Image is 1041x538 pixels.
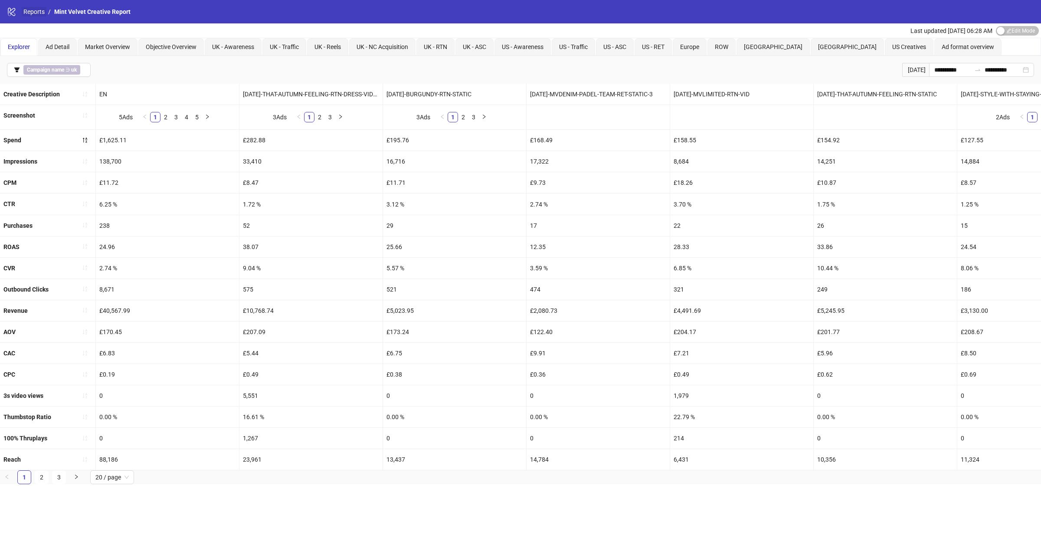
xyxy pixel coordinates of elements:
[96,407,239,427] div: 0.00 %
[383,84,526,105] div: [DATE]-BURGUNDY-RTN-STATIC
[383,407,526,427] div: 0.00 %
[814,151,957,172] div: 14,251
[239,385,383,406] div: 5,551
[670,194,813,214] div: 3.70 %
[202,112,213,122] button: right
[942,43,994,50] span: Ad format overview
[670,343,813,364] div: £7.21
[559,43,588,50] span: US - Traffic
[182,112,191,122] a: 4
[82,201,88,207] span: sort-ascending
[82,265,88,271] span: sort-ascending
[3,112,35,119] b: Screenshot
[96,385,239,406] div: 0
[171,112,181,122] a: 3
[3,137,21,144] b: Spend
[212,43,254,50] span: UK - Awareness
[680,43,699,50] span: Europe
[239,321,383,342] div: £207.09
[151,112,160,122] a: 1
[202,112,213,122] li: Next Page
[335,112,346,122] button: right
[82,112,88,118] span: sort-ascending
[527,151,670,172] div: 17,322
[416,114,430,121] span: 3 Ads
[3,179,16,186] b: CPM
[527,215,670,236] div: 17
[502,43,543,50] span: US - Awareness
[82,180,88,186] span: sort-ascending
[239,236,383,257] div: 38.07
[670,151,813,172] div: 8,684
[23,65,80,75] span: ∋
[527,343,670,364] div: £9.91
[273,114,287,121] span: 3 Ads
[82,350,88,356] span: sort-ascending
[670,449,813,470] div: 6,431
[670,279,813,300] div: 321
[814,385,957,406] div: 0
[85,43,130,50] span: Market Overview
[71,67,77,73] b: uk
[315,112,324,122] a: 2
[527,428,670,449] div: 0
[383,194,526,214] div: 3.12 %
[96,236,239,257] div: 24.96
[527,236,670,257] div: 12.35
[239,343,383,364] div: £5.44
[383,215,526,236] div: 29
[463,43,486,50] span: UK - ASC
[239,407,383,427] div: 16.61 %
[8,43,30,50] span: Explorer
[294,112,304,122] li: Previous Page
[96,428,239,449] div: 0
[527,258,670,279] div: 3.59 %
[142,114,147,119] span: left
[670,130,813,151] div: £158.55
[239,428,383,449] div: 1,267
[304,112,314,122] a: 1
[469,112,478,122] a: 3
[814,321,957,342] div: £201.77
[814,172,957,193] div: £10.87
[96,449,239,470] div: 88,186
[82,371,88,377] span: sort-ascending
[270,43,299,50] span: UK - Traffic
[54,8,131,15] span: Mint Velvet Creative Report
[96,84,239,105] div: EN
[239,279,383,300] div: 575
[974,66,981,73] span: swap-right
[383,449,526,470] div: 13,437
[383,130,526,151] div: £195.76
[82,222,88,228] span: sort-ascending
[3,91,60,98] b: Creative Description
[479,112,489,122] button: right
[95,471,129,484] span: 20 / page
[670,84,813,105] div: [DATE]-MVLIMITED-RTN-VID
[82,307,88,313] span: sort-ascending
[814,364,957,385] div: £0.62
[161,112,170,122] a: 2
[814,407,957,427] div: 0.00 %
[27,67,64,73] b: Campaign name
[3,222,33,229] b: Purchases
[670,236,813,257] div: 28.33
[383,364,526,385] div: £0.38
[642,43,665,50] span: US - RET
[527,321,670,342] div: £122.40
[96,194,239,214] div: 6.25 %
[424,43,447,50] span: UK - RTN
[670,172,813,193] div: £18.26
[448,112,458,122] a: 1
[96,151,239,172] div: 138,700
[296,114,301,119] span: left
[527,300,670,321] div: £2,080.73
[96,172,239,193] div: £11.72
[603,43,626,50] span: US - ASC
[357,43,408,50] span: UK - NC Acquisition
[82,456,88,463] span: sort-ascending
[325,112,335,122] li: 3
[3,265,15,272] b: CVR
